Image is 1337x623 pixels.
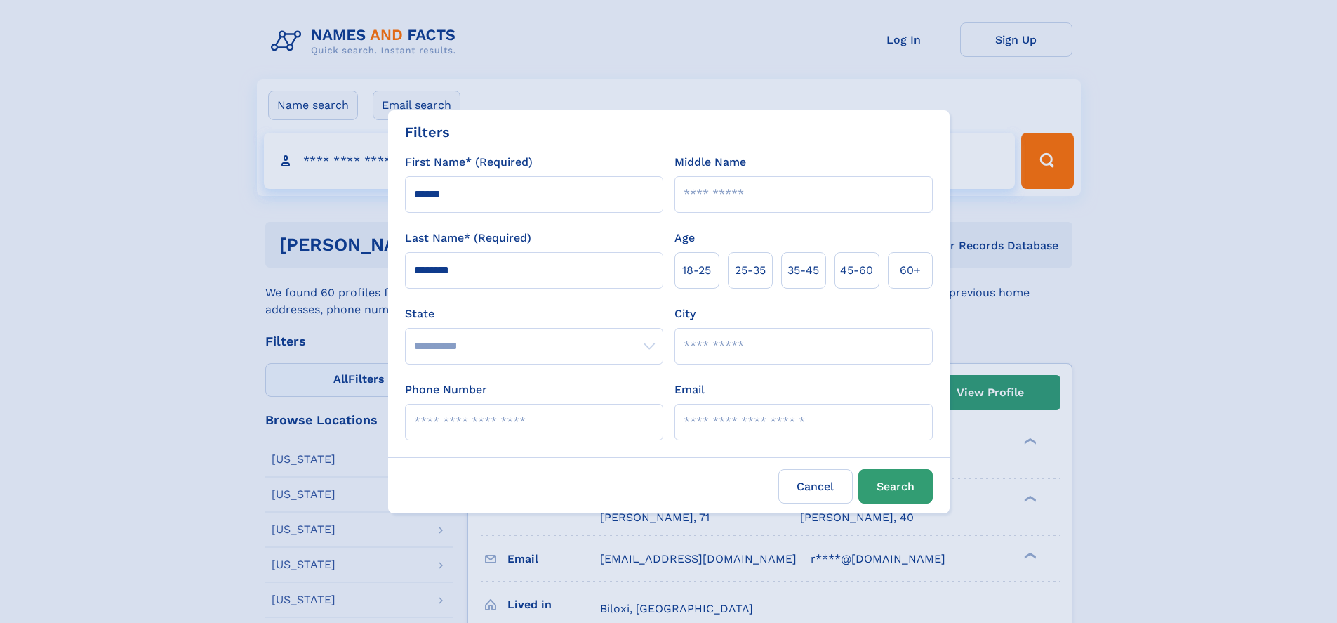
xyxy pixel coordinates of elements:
[405,381,487,398] label: Phone Number
[735,262,766,279] span: 25‑35
[674,154,746,171] label: Middle Name
[405,154,533,171] label: First Name* (Required)
[674,381,705,398] label: Email
[787,262,819,279] span: 35‑45
[900,262,921,279] span: 60+
[405,230,531,247] label: Last Name* (Required)
[682,262,711,279] span: 18‑25
[405,306,663,322] label: State
[840,262,873,279] span: 45‑60
[405,122,450,143] div: Filters
[778,469,853,504] label: Cancel
[858,469,933,504] button: Search
[674,306,696,322] label: City
[674,230,695,247] label: Age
